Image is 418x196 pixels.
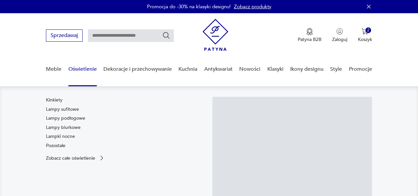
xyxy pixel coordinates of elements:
a: Pozostałe [46,142,65,149]
button: Zaloguj [332,28,347,43]
a: Ikona medaluPatyna B2B [298,28,322,43]
a: Dekoracje i przechowywanie [103,57,172,82]
button: Patyna B2B [298,28,322,43]
a: Zobacz całe oświetlenie [46,155,105,161]
a: Ikony designu [290,57,323,82]
button: Sprzedawaj [46,29,83,42]
button: Szukaj [162,31,170,39]
img: Ikonka użytkownika [336,28,343,35]
a: Lampy sufitowe [46,106,79,113]
a: Meble [46,57,61,82]
a: Sprzedawaj [46,34,83,38]
a: Antykwariat [204,57,233,82]
img: Ikona medalu [306,28,313,35]
a: Kuchnia [178,57,197,82]
a: Lampy biurkowe [46,124,81,131]
a: Lampy podłogowe [46,115,85,122]
a: Zobacz produkty [234,3,271,10]
p: Zobacz całe oświetlenie [46,156,95,160]
p: Zaloguj [332,36,347,43]
a: Lampki nocne [46,133,75,140]
img: Ikona koszyka [361,28,368,35]
p: Koszyk [358,36,372,43]
a: Oświetlenie [68,57,97,82]
a: Style [330,57,342,82]
p: Promocja do -30% na klasyki designu! [147,3,231,10]
a: Nowości [239,57,260,82]
p: Patyna B2B [298,36,322,43]
div: 2 [365,27,371,33]
a: Klasyki [267,57,284,82]
a: Promocje [349,57,372,82]
a: Kinkiety [46,97,62,103]
button: 2Koszyk [358,28,372,43]
img: Patyna - sklep z meblami i dekoracjami vintage [203,19,228,51]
